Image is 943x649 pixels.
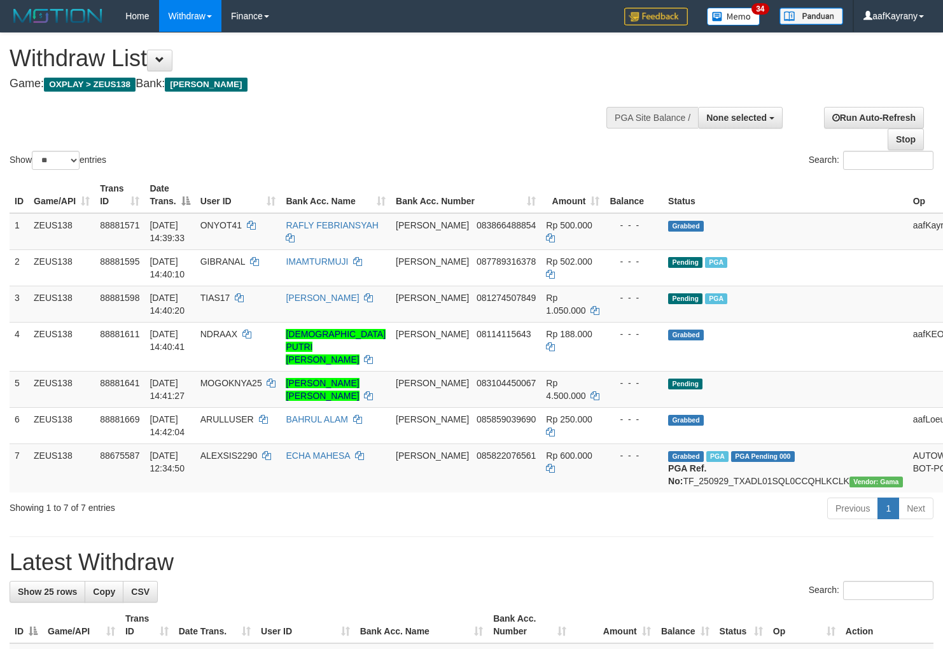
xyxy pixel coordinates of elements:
[10,286,29,322] td: 3
[546,256,592,267] span: Rp 502.000
[10,322,29,371] td: 4
[29,249,95,286] td: ZEUS138
[546,450,592,461] span: Rp 600.000
[656,607,715,643] th: Balance: activate to sort column ascending
[396,450,469,461] span: [PERSON_NAME]
[10,46,616,71] h1: Withdraw List
[286,378,359,401] a: [PERSON_NAME] [PERSON_NAME]
[100,220,139,230] span: 88881571
[705,257,727,268] span: Marked by aafsolysreylen
[668,293,702,304] span: Pending
[286,450,349,461] a: ECHA MAHESA
[29,371,95,407] td: ZEUS138
[10,581,85,603] a: Show 25 rows
[888,129,924,150] a: Stop
[29,322,95,371] td: ZEUS138
[663,177,908,213] th: Status
[286,329,386,365] a: [DEMOGRAPHIC_DATA] PUTRI [PERSON_NAME]
[10,177,29,213] th: ID
[610,219,658,232] div: - - -
[706,451,729,462] span: Marked by aafpengsreynich
[200,450,258,461] span: ALEXSIS2290
[43,607,120,643] th: Game/API: activate to sort column ascending
[477,378,536,388] span: Copy 083104450067 to clipboard
[256,607,355,643] th: User ID: activate to sort column ascending
[100,256,139,267] span: 88881595
[610,449,658,462] div: - - -
[604,177,663,213] th: Balance
[541,177,604,213] th: Amount: activate to sort column ascending
[29,213,95,250] td: ZEUS138
[488,607,571,643] th: Bank Acc. Number: activate to sort column ascending
[123,581,158,603] a: CSV
[29,407,95,443] td: ZEUS138
[286,220,378,230] a: RAFLY FEBRIANSYAH
[150,329,185,352] span: [DATE] 14:40:41
[546,293,585,316] span: Rp 1.050.000
[841,607,933,643] th: Action
[286,293,359,303] a: [PERSON_NAME]
[477,220,536,230] span: Copy 083866488854 to clipboard
[824,107,924,129] a: Run Auto-Refresh
[396,293,469,303] span: [PERSON_NAME]
[610,328,658,340] div: - - -
[131,587,150,597] span: CSV
[10,151,106,170] label: Show entries
[195,177,281,213] th: User ID: activate to sort column ascending
[396,256,469,267] span: [PERSON_NAME]
[100,414,139,424] span: 88881669
[731,451,795,462] span: PGA Pending
[715,607,768,643] th: Status: activate to sort column ascending
[174,607,256,643] th: Date Trans.: activate to sort column ascending
[10,213,29,250] td: 1
[10,496,384,514] div: Showing 1 to 7 of 7 entries
[668,451,704,462] span: Grabbed
[546,414,592,424] span: Rp 250.000
[477,293,536,303] span: Copy 081274507849 to clipboard
[85,581,123,603] a: Copy
[663,443,908,492] td: TF_250929_TXADL01SQL0CCQHLKCLK
[668,415,704,426] span: Grabbed
[546,378,585,401] span: Rp 4.500.000
[150,414,185,437] span: [DATE] 14:42:04
[606,107,698,129] div: PGA Site Balance /
[281,177,391,213] th: Bank Acc. Name: activate to sort column ascending
[29,286,95,322] td: ZEUS138
[610,377,658,389] div: - - -
[898,498,933,519] a: Next
[150,378,185,401] span: [DATE] 14:41:27
[546,329,592,339] span: Rp 188.000
[10,443,29,492] td: 7
[10,550,933,575] h1: Latest Withdraw
[32,151,80,170] select: Showentries
[396,329,469,339] span: [PERSON_NAME]
[827,498,878,519] a: Previous
[200,329,237,339] span: NDRAAX
[843,151,933,170] input: Search:
[100,329,139,339] span: 88881611
[150,256,185,279] span: [DATE] 14:40:10
[396,378,469,388] span: [PERSON_NAME]
[610,413,658,426] div: - - -
[44,78,136,92] span: OXPLAY > ZEUS138
[849,477,903,487] span: Vendor URL: https://trx31.1velocity.biz
[610,291,658,304] div: - - -
[10,371,29,407] td: 5
[200,378,262,388] span: MOGOKNYA25
[29,443,95,492] td: ZEUS138
[809,151,933,170] label: Search:
[100,450,139,461] span: 88675587
[200,220,242,230] span: ONYOT41
[624,8,688,25] img: Feedback.jpg
[150,450,185,473] span: [DATE] 12:34:50
[286,256,348,267] a: IMAMTURMUJI
[286,414,348,424] a: BAHRUL ALAM
[200,256,245,267] span: GIBRANAL
[120,607,174,643] th: Trans ID: activate to sort column ascending
[668,330,704,340] span: Grabbed
[779,8,843,25] img: panduan.png
[150,293,185,316] span: [DATE] 14:40:20
[705,293,727,304] span: Marked by aafsolysreylen
[751,3,769,15] span: 34
[355,607,488,643] th: Bank Acc. Name: activate to sort column ascending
